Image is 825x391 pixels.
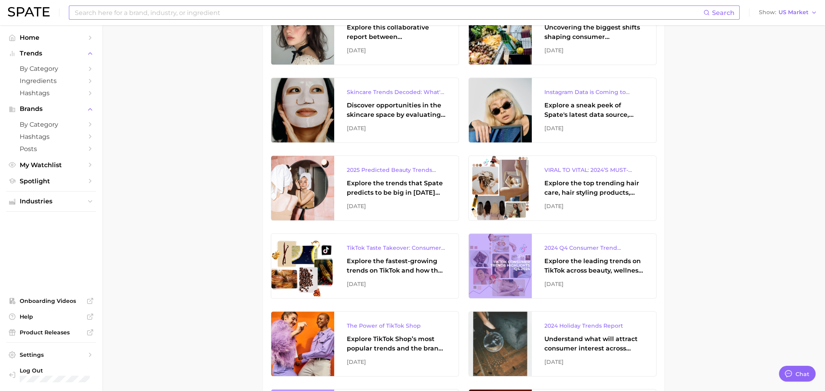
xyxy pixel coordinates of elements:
a: Ingredients [6,75,96,87]
button: Trends [6,48,96,59]
a: The Power of TikTok ShopExplore TikTok Shop’s most popular trends and the brands dominating the s... [271,311,459,376]
a: My Watchlist [6,159,96,171]
div: [DATE] [544,124,644,133]
span: Onboarding Videos [20,297,83,304]
span: Product Releases [20,329,83,336]
a: Hashtags [6,87,96,99]
span: Industries [20,198,83,205]
div: [DATE] [347,46,446,55]
div: [DATE] [544,46,644,55]
a: Log out. Currently logged in with e-mail ryan.miller@basicresearch.org. [6,365,96,385]
span: Home [20,34,83,41]
div: VIRAL TO VITAL: 2024’S MUST-KNOW HAIR TRENDS ON TIKTOK [544,165,644,175]
div: [DATE] [347,279,446,289]
div: Explore the fastest-growing trends on TikTok and how they reveal consumers' growing preferences. [347,256,446,275]
button: Industries [6,195,96,207]
span: Trends [20,50,83,57]
a: Help [6,311,96,323]
span: Hashtags [20,133,83,140]
a: 2024 Holiday Trends ReportUnderstand what will attract consumer interest across beauty, wellness,... [468,311,657,376]
div: [DATE] [544,279,644,289]
button: Brands [6,103,96,115]
a: by Category [6,118,96,131]
div: Discover opportunities in the skincare space by evaluating the face product and face concerns dri... [347,101,446,120]
div: Explore this collaborative report between [PERSON_NAME] and TikTok to explore the next big beauty... [347,23,446,42]
span: Spotlight [20,177,83,185]
a: by Category [6,63,96,75]
div: Instagram Data is Coming to Spate [544,87,644,97]
div: 2024 Holiday Trends Report [544,321,644,330]
a: VIRAL TO VITAL: 2024’S MUST-KNOW HAIR TRENDS ON TIKTOKExplore the top trending hair care, hair st... [468,155,657,221]
a: Instagram Data is Coming to SpateExplore a sneak peek of Spate's latest data source, Instagram, t... [468,77,657,143]
div: The Power of TikTok Shop [347,321,446,330]
a: TikTok Taste Takeover: Consumers' Favorite FlavorsExplore the fastest-growing trends on TikTok an... [271,233,459,299]
a: 2024 Q4 Consumer Trend Highlights (TikTok)Explore the leading trends on TikTok across beauty, wel... [468,233,657,299]
div: 2024 Q4 Consumer Trend Highlights (TikTok) [544,243,644,253]
a: Home [6,31,96,44]
div: Explore TikTok Shop’s most popular trends and the brands dominating the social commerce platform. [347,334,446,353]
div: TikTok Taste Takeover: Consumers' Favorite Flavors [347,243,446,253]
div: Explore the top trending hair care, hair styling products, and hair colors driving the TikTok hai... [544,179,644,197]
span: Search [712,9,734,17]
span: My Watchlist [20,161,83,169]
a: 2025 Predicted Beauty Trends ReportExplore the trends that Spate predicts to be big in [DATE] acr... [271,155,459,221]
span: Settings [20,351,83,358]
span: Hashtags [20,89,83,97]
div: [DATE] [347,357,446,367]
a: Onboarding Videos [6,295,96,307]
a: Hashtags [6,131,96,143]
a: Spotlight [6,175,96,187]
button: ShowUS Market [757,7,819,18]
div: [DATE] [544,201,644,211]
div: [DATE] [347,124,446,133]
div: [DATE] [347,201,446,211]
div: 2025 Predicted Beauty Trends Report [347,165,446,175]
span: Ingredients [20,77,83,85]
input: Search here for a brand, industry, or ingredient [74,6,703,19]
span: Brands [20,105,83,113]
a: Posts [6,143,96,155]
div: Explore the trends that Spate predicts to be big in [DATE] across the skin, hair, makeup, body, a... [347,179,446,197]
a: Skincare Trends Decoded: What's Popular According to Google Search & TikTokDiscover opportunities... [271,77,459,143]
a: Settings [6,349,96,361]
span: Show [759,10,776,15]
span: by Category [20,121,83,128]
div: Explore the leading trends on TikTok across beauty, wellness, food & beverage, and personal care. [544,256,644,275]
div: Skincare Trends Decoded: What's Popular According to Google Search & TikTok [347,87,446,97]
span: Help [20,313,83,320]
div: Understand what will attract consumer interest across beauty, wellness, and food & beverage this ... [544,334,644,353]
span: Log Out [20,367,102,374]
div: [DATE] [544,357,644,367]
span: by Category [20,65,83,72]
div: Uncovering the biggest shifts shaping consumer preferences. [544,23,644,42]
a: Product Releases [6,326,96,338]
img: SPATE [8,7,50,17]
span: US Market [779,10,808,15]
div: Explore a sneak peek of Spate's latest data source, Instagram, through this spotlight report. [544,101,644,120]
span: Posts [20,145,83,153]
